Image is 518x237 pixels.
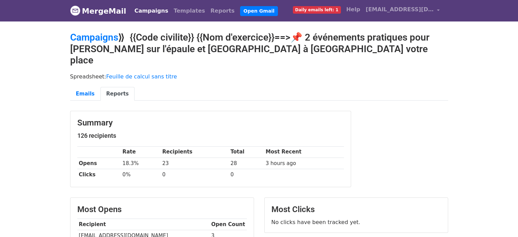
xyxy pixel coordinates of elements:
[70,5,80,16] img: MergeMail logo
[271,219,441,226] p: No clicks have been tracked yet.
[161,169,229,180] td: 0
[77,158,121,169] th: Opens
[210,219,247,230] th: Open Count
[77,118,344,128] h3: Summary
[121,169,161,180] td: 0%
[77,132,344,139] h5: 126 recipients
[121,158,161,169] td: 18.3%
[106,73,177,80] a: Feuille de calcul sans titre
[161,158,229,169] td: 23
[77,219,210,230] th: Recipient
[240,6,278,16] a: Open Gmail
[77,169,121,180] th: Clicks
[293,6,341,14] span: Daily emails left: 1
[229,146,264,158] th: Total
[70,32,118,43] a: Campaigns
[100,87,135,101] a: Reports
[77,205,247,214] h3: Most Opens
[366,5,434,14] span: [EMAIL_ADDRESS][DOMAIN_NAME]
[171,4,208,18] a: Templates
[70,73,448,80] p: Spreadsheet:
[70,87,100,101] a: Emails
[344,3,363,16] a: Help
[208,4,237,18] a: Reports
[290,3,344,16] a: Daily emails left: 1
[161,146,229,158] th: Recipients
[229,169,264,180] td: 0
[70,32,448,66] h2: ⟫ {{Code civilite}} {{Nom d'exercice}}==>📌 2 événements pratiques pour [PERSON_NAME] sur l'épaule...
[121,146,161,158] th: Rate
[363,3,443,19] a: [EMAIL_ADDRESS][DOMAIN_NAME]
[264,146,344,158] th: Most Recent
[264,158,344,169] td: 3 hours ago
[271,205,441,214] h3: Most Clicks
[70,4,126,18] a: MergeMail
[229,158,264,169] td: 28
[132,4,171,18] a: Campaigns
